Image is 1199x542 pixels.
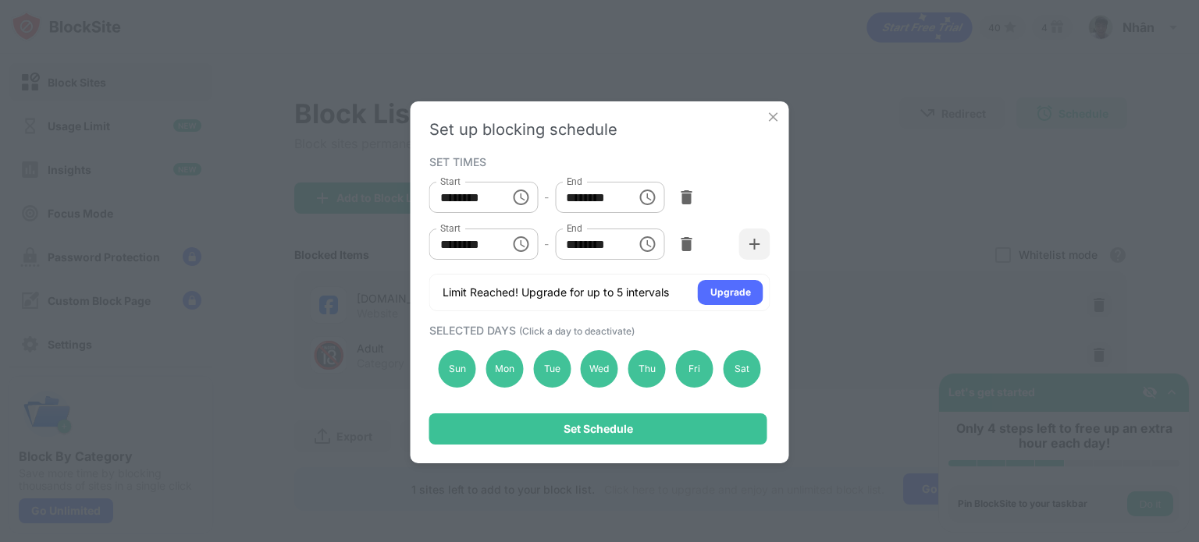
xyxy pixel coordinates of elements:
div: SELECTED DAYS [429,324,767,337]
label: Start [440,175,461,188]
label: Start [440,221,461,235]
button: Choose time, selected time is 11:00 PM [632,228,663,260]
span: (Click a day to deactivate) [519,325,635,337]
div: Tue [533,350,571,388]
div: Upgrade [710,285,751,300]
div: Mon [486,350,523,388]
button: Choose time, selected time is 11:30 AM [632,182,663,213]
label: End [566,221,582,235]
div: Fri [676,350,713,388]
div: Limit Reached! Upgrade for up to 5 intervals [443,285,669,300]
div: - [544,236,549,253]
button: Choose time, selected time is 5:11 PM [505,228,536,260]
div: Sun [439,350,476,388]
div: Wed [581,350,618,388]
div: - [544,189,549,206]
div: SET TIMES [429,155,767,168]
div: Sat [723,350,760,388]
button: Choose time, selected time is 6:00 AM [505,182,536,213]
div: Thu [628,350,666,388]
img: x-button.svg [766,109,781,125]
label: End [566,175,582,188]
div: Set up blocking schedule [429,120,770,139]
div: Set Schedule [564,423,633,435]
